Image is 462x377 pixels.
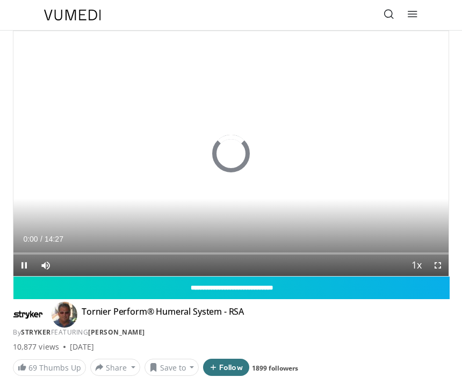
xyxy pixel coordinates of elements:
a: [PERSON_NAME] [88,328,145,337]
button: Save to [145,359,199,376]
span: 14:27 [45,235,63,243]
button: Share [90,359,140,376]
button: Follow [203,359,249,376]
span: 0:00 [23,235,38,243]
div: [DATE] [70,342,94,352]
div: By FEATURING [13,328,449,337]
a: 69 Thumbs Up [13,359,86,376]
span: / [40,235,42,243]
button: Fullscreen [427,255,449,276]
a: 1899 followers [252,364,298,373]
button: Mute [35,255,56,276]
div: Progress Bar [13,252,449,255]
span: 10,877 views [13,342,59,352]
button: Playback Rate [406,255,427,276]
button: Pause [13,255,35,276]
h4: Tornier Perform® Humeral System - RSA [82,306,244,323]
video-js: Video Player [13,31,449,276]
img: Stryker [13,306,43,323]
img: VuMedi Logo [44,10,101,20]
span: 69 [28,363,37,373]
a: Stryker [21,328,51,337]
img: Avatar [52,302,77,328]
